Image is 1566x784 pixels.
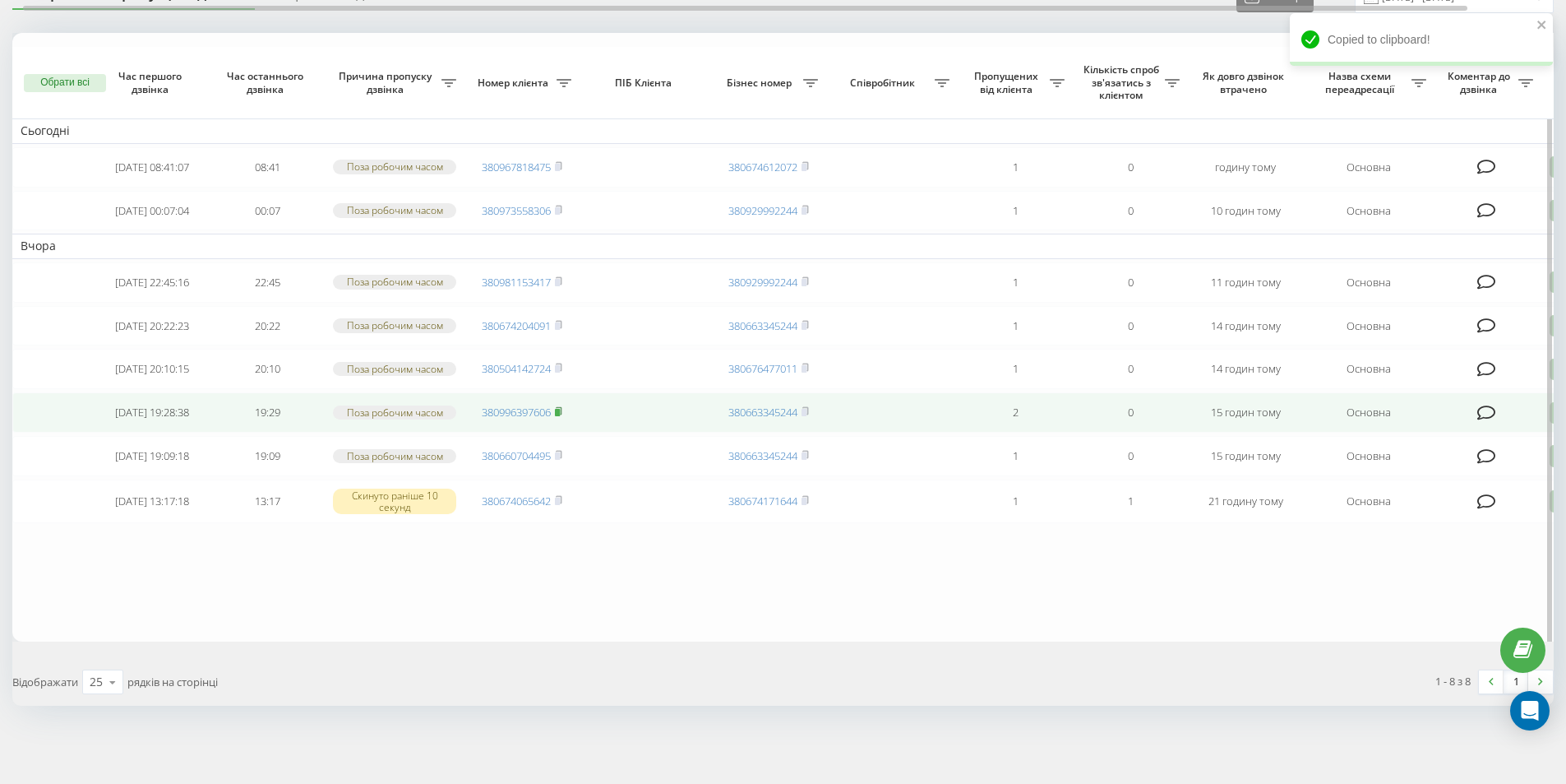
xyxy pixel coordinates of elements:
td: [DATE] 22:45:16 [95,262,210,303]
a: 380674204091 [482,318,551,333]
div: Скинуто раніше 10 секунд [333,489,456,513]
td: 0 [1073,392,1188,433]
td: 0 [1073,436,1188,476]
a: 380660704495 [482,448,551,463]
td: [DATE] 08:41:07 [95,147,210,188]
td: 15 годин тому [1188,392,1303,433]
div: Open Intercom Messenger [1510,691,1550,731]
td: 1 [958,147,1073,188]
td: 00:07 [210,191,325,231]
td: [DATE] 13:17:18 [95,480,210,523]
span: ПІБ Клієнта [594,77,697,90]
td: 13:17 [210,480,325,523]
td: 22:45 [210,262,325,303]
td: 20:10 [210,349,325,389]
span: Пропущених від клієнта [966,70,1050,95]
span: Як довго дзвінок втрачено [1201,70,1290,95]
div: Поза робочим часом [333,203,456,217]
div: Поза робочим часом [333,275,456,289]
td: 0 [1073,191,1188,231]
td: 1 [958,262,1073,303]
a: 380674171644 [728,494,797,508]
a: 1 [1504,670,1528,694]
td: Основна [1303,392,1434,433]
td: 20:22 [210,306,325,346]
span: Бізнес номер [719,77,803,90]
a: 380967818475 [482,160,551,174]
span: Час першого дзвінка [108,70,196,95]
td: Основна [1303,349,1434,389]
td: 1 [958,349,1073,389]
td: 1 [958,191,1073,231]
a: 380676477011 [728,361,797,376]
td: [DATE] 00:07:04 [95,191,210,231]
td: 1 [1073,480,1188,523]
a: 380504142724 [482,361,551,376]
td: 10 годин тому [1188,191,1303,231]
td: 08:41 [210,147,325,188]
div: Поза робочим часом [333,362,456,376]
td: 0 [1073,349,1188,389]
td: 1 [958,480,1073,523]
td: 14 годин тому [1188,306,1303,346]
td: 0 [1073,262,1188,303]
td: 1 [958,436,1073,476]
span: Кількість спроб зв'язатись з клієнтом [1081,63,1165,102]
a: 380674612072 [728,160,797,174]
td: Основна [1303,262,1434,303]
a: 380973558306 [482,203,551,218]
span: Коментар до дзвінка [1443,70,1518,95]
span: рядків на сторінці [127,675,218,689]
td: 21 годину тому [1188,480,1303,523]
span: Відображати [12,675,78,689]
td: 0 [1073,306,1188,346]
td: Основна [1303,436,1434,476]
span: Час останнього дзвінка [223,70,312,95]
td: Основна [1303,191,1434,231]
td: [DATE] 20:10:15 [95,349,210,389]
a: 380663345244 [728,448,797,463]
td: годину тому [1188,147,1303,188]
div: Поза робочим часом [333,318,456,332]
div: Поза робочим часом [333,449,456,463]
span: Назва схеми переадресації [1311,70,1411,95]
td: 11 годин тому [1188,262,1303,303]
a: 380929992244 [728,203,797,218]
td: Основна [1303,480,1434,523]
td: [DATE] 19:09:18 [95,436,210,476]
a: 380996397606 [482,405,551,420]
td: 19:29 [210,392,325,433]
td: Основна [1303,306,1434,346]
div: 25 [90,674,103,690]
span: Причина пропуску дзвінка [333,70,441,95]
a: 380929992244 [728,275,797,290]
td: [DATE] 19:28:38 [95,392,210,433]
td: 19:09 [210,436,325,476]
td: 2 [958,392,1073,433]
td: 15 годин тому [1188,436,1303,476]
div: 1 - 8 з 8 [1435,673,1471,689]
span: Номер клієнта [473,77,557,90]
button: Обрати всі [24,74,106,92]
a: 380663345244 [728,318,797,333]
a: 380674065642 [482,494,551,508]
a: 380663345244 [728,405,797,420]
td: [DATE] 20:22:23 [95,306,210,346]
span: Співробітник [834,77,935,90]
td: 0 [1073,147,1188,188]
div: Copied to clipboard! [1290,13,1553,66]
td: 1 [958,306,1073,346]
td: 14 годин тому [1188,349,1303,389]
div: Поза робочим часом [333,406,456,420]
a: 380981153417 [482,275,551,290]
td: Основна [1303,147,1434,188]
div: Поза робочим часом [333,160,456,174]
button: close [1536,18,1548,34]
